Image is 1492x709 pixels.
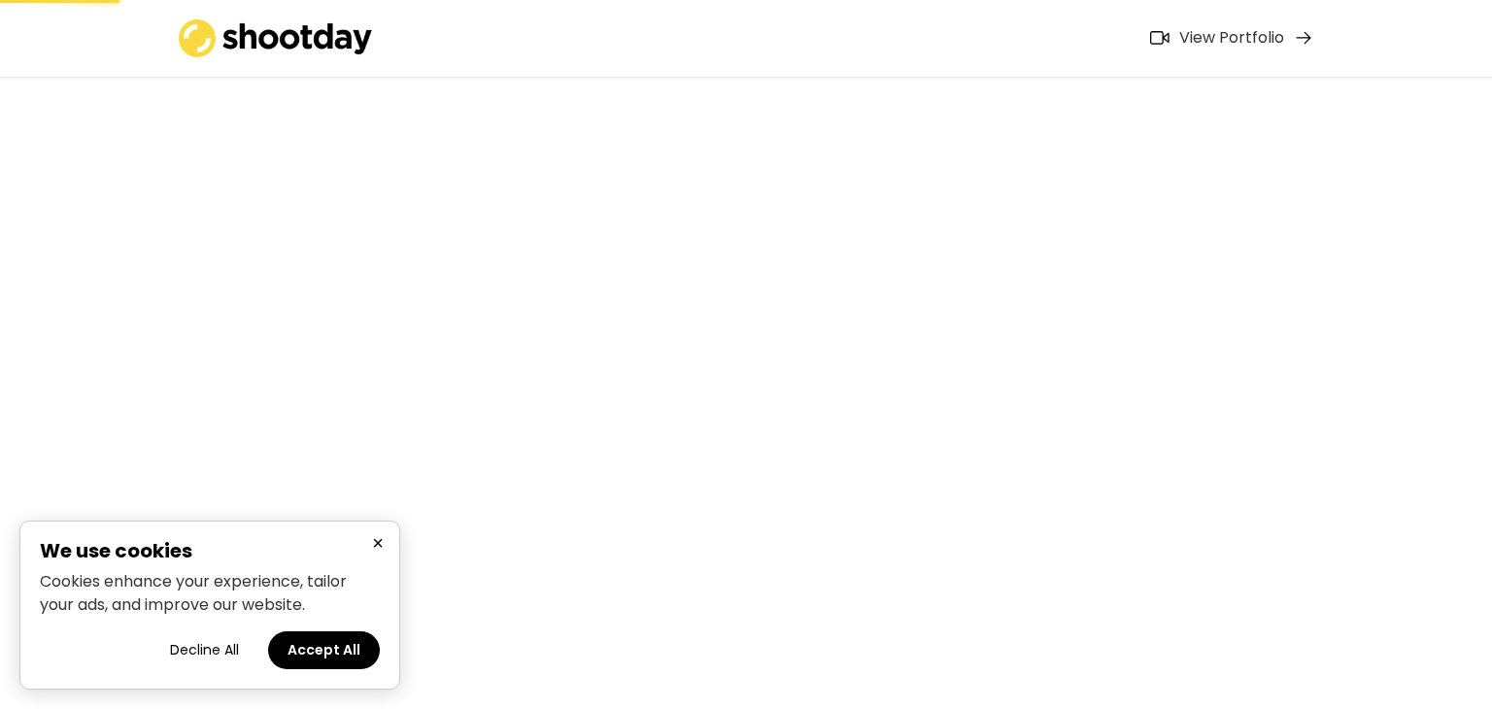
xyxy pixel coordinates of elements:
button: Accept all cookies [268,631,380,669]
p: Cookies enhance your experience, tailor your ads, and improve our website. [40,570,380,617]
img: Icon%20feather-video%402x.png [1150,31,1170,45]
div: View Portfolio [1179,28,1284,49]
img: shootday_logo.png [179,19,373,57]
button: Decline all cookies [151,631,258,669]
button: Close cookie banner [366,531,390,556]
h2: We use cookies [40,541,380,560]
